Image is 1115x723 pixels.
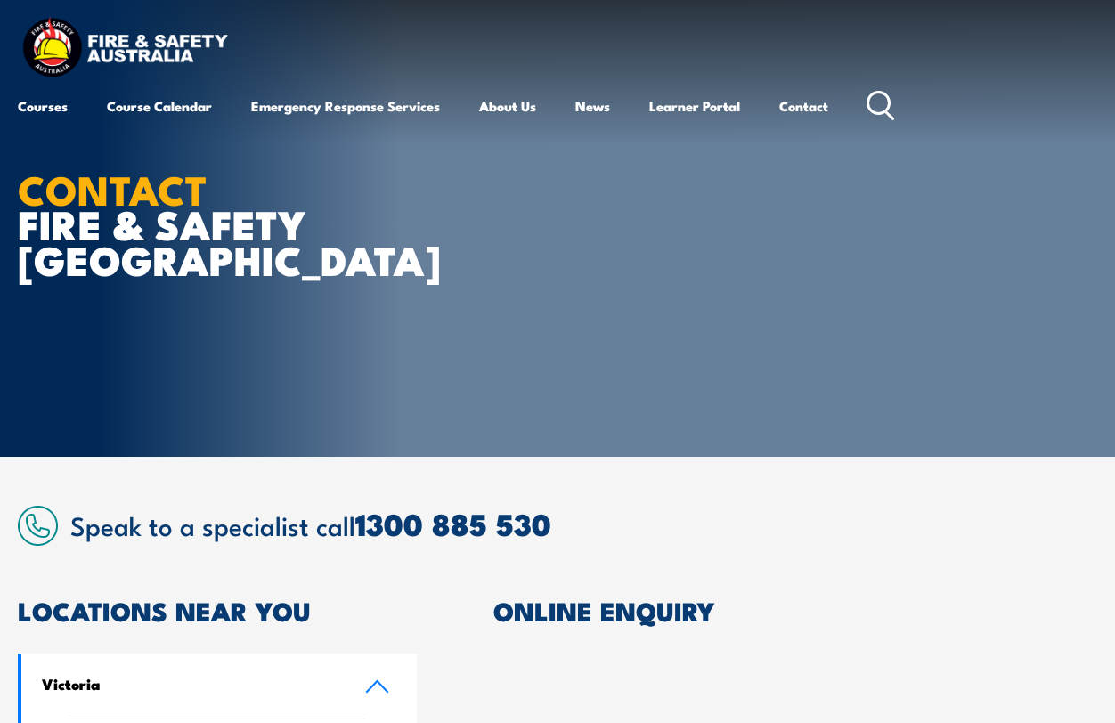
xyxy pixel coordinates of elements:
a: Learner Portal [649,85,740,127]
a: 1300 885 530 [355,500,551,547]
h1: FIRE & SAFETY [GEOGRAPHIC_DATA] [18,171,458,275]
h2: LOCATIONS NEAR YOU [18,598,417,621]
a: Courses [18,85,68,127]
h2: ONLINE ENQUIRY [493,598,1097,621]
strong: CONTACT [18,158,208,219]
h2: Speak to a specialist call [70,508,1097,540]
h4: Victoria [42,674,338,694]
a: About Us [479,85,536,127]
a: Victoria [21,654,417,719]
a: Contact [779,85,828,127]
a: Course Calendar [107,85,212,127]
a: News [575,85,610,127]
a: Emergency Response Services [251,85,440,127]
